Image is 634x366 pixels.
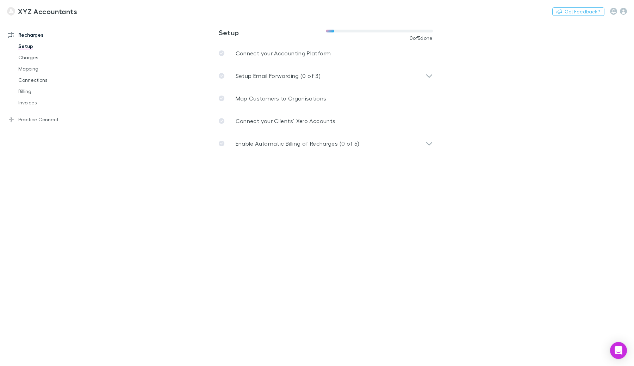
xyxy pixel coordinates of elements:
a: Billing [11,86,89,97]
a: Invoices [11,97,89,108]
a: Recharges [1,29,89,41]
img: XYZ Accountants's Logo [7,7,15,16]
p: Map Customers to Organisations [236,94,327,103]
p: Enable Automatic Billing of Recharges (0 of 5) [236,139,360,148]
p: Connect your Accounting Platform [236,49,331,57]
a: Connect your Accounting Platform [213,42,439,65]
a: Map Customers to Organisations [213,87,439,110]
div: Enable Automatic Billing of Recharges (0 of 5) [213,132,439,155]
a: Connect your Clients’ Xero Accounts [213,110,439,132]
a: Practice Connect [1,114,89,125]
a: Mapping [11,63,89,74]
h3: Setup [219,28,326,37]
span: 0 of 5 done [410,35,433,41]
div: Setup Email Forwarding (0 of 3) [213,65,439,87]
p: Connect your Clients’ Xero Accounts [236,117,336,125]
a: Setup [11,41,89,52]
a: Charges [11,52,89,63]
p: Setup Email Forwarding (0 of 3) [236,72,321,80]
button: Got Feedback? [552,7,604,16]
a: Connections [11,74,89,86]
a: XYZ Accountants [3,3,81,20]
div: Open Intercom Messenger [610,342,627,359]
h3: XYZ Accountants [18,7,77,16]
